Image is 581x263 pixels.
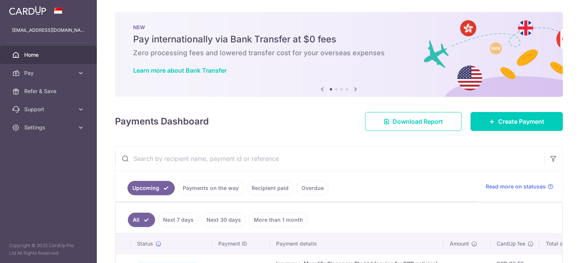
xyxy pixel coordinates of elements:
img: CardUp [9,6,46,15]
a: Learn more about Bank Transfer [133,67,227,74]
p: NEW [133,24,545,30]
span: Read more on statuses [486,183,546,190]
a: Create Payment [471,112,563,131]
a: All [128,213,155,227]
a: Upcoming [127,181,175,195]
span: Status [137,240,153,247]
a: Recipient paid [247,181,294,195]
a: More than 1 month [249,213,308,227]
p: [EMAIL_ADDRESS][DOMAIN_NAME] [12,26,85,34]
span: Support [24,106,74,113]
a: Read more on statuses [486,183,553,190]
span: Download Report [393,117,443,126]
h4: Payments Dashboard [115,115,209,128]
a: Payments on the way [178,181,244,195]
a: Next 30 days [202,213,246,227]
a: Overdue [297,181,329,195]
input: Search by recipient name, payment id or reference [115,146,544,171]
span: Refer & Save [24,87,74,95]
th: Payment details [270,234,444,254]
img: Bank transfer banner [115,12,563,97]
span: CardUp fee [497,240,525,247]
span: Total amt. [546,240,571,247]
span: Settings [24,124,74,131]
span: Pay [24,69,74,77]
th: Payment ID [212,234,270,254]
a: Next 7 days [158,213,199,227]
span: Create Payment [498,117,544,126]
span: Amount [450,240,469,247]
h6: Zero processing fees and lowered transfer cost for your overseas expenses [133,48,545,58]
h5: Pay internationally via Bank Transfer at $0 fees [133,33,545,45]
a: Download Report [365,112,461,131]
span: Home [24,51,74,59]
iframe: Opens a widget where you can find more information [533,240,573,259]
